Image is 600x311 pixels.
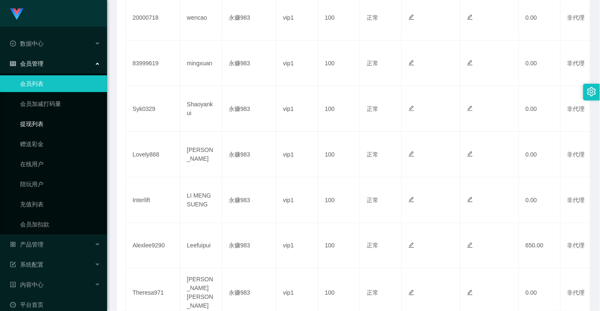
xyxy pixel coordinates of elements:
[367,197,378,203] span: 正常
[467,14,473,20] i: 图标: edit
[10,281,43,288] span: 内容中心
[222,41,276,86] td: 永赚983
[126,41,180,86] td: 83999619
[567,197,585,203] span: 非代理
[222,223,276,269] td: 永赚983
[276,86,318,132] td: vip1
[587,87,596,96] i: 图标: setting
[180,223,222,269] td: Leefuipui
[20,136,100,152] a: 赠送彩金
[20,176,100,193] a: 陪玩用户
[467,105,473,111] i: 图标: edit
[567,290,585,296] span: 非代理
[467,197,473,203] i: 图标: edit
[367,242,378,249] span: 正常
[10,8,23,20] img: logo.9652507e.png
[409,197,414,203] i: 图标: edit
[409,14,414,20] i: 图标: edit
[409,60,414,66] i: 图标: edit
[20,95,100,112] a: 会员加减打码量
[10,262,16,267] i: 图标: form
[519,86,561,132] td: 0.00
[409,105,414,111] i: 图标: edit
[10,242,16,247] i: 图标: appstore-o
[318,41,360,86] td: 100
[519,41,561,86] td: 0.00
[276,41,318,86] td: vip1
[276,223,318,269] td: vip1
[10,60,43,67] span: 会员管理
[467,151,473,157] i: 图标: edit
[222,86,276,132] td: 永赚983
[180,177,222,223] td: LI MENG SUENG
[467,60,473,66] i: 图标: edit
[20,196,100,213] a: 充值列表
[567,105,585,112] span: 非代理
[10,61,16,67] i: 图标: table
[519,223,561,269] td: 650.00
[519,132,561,177] td: 0.00
[467,242,473,248] i: 图标: edit
[276,132,318,177] td: vip1
[519,177,561,223] td: 0.00
[180,41,222,86] td: mingxuan
[318,223,360,269] td: 100
[10,261,43,268] span: 系统配置
[20,116,100,132] a: 提现列表
[567,14,585,21] span: 非代理
[10,40,43,47] span: 数据中心
[126,86,180,132] td: Syk0329
[276,177,318,223] td: vip1
[567,242,585,249] span: 非代理
[180,86,222,132] td: Shaoyankui
[222,132,276,177] td: 永赚983
[126,132,180,177] td: Lovely888
[126,177,180,223] td: Interlift
[20,156,100,172] a: 在线用户
[567,60,585,67] span: 非代理
[567,151,585,158] span: 非代理
[367,14,378,21] span: 正常
[10,41,16,46] i: 图标: check-circle-o
[10,282,16,288] i: 图标: profile
[20,216,100,233] a: 会员加扣款
[318,132,360,177] td: 100
[409,290,414,296] i: 图标: edit
[222,177,276,223] td: 永赚983
[367,290,378,296] span: 正常
[126,223,180,269] td: Alexlee9290
[20,75,100,92] a: 会员列表
[367,151,378,158] span: 正常
[10,241,43,248] span: 产品管理
[409,242,414,248] i: 图标: edit
[318,177,360,223] td: 100
[318,86,360,132] td: 100
[367,60,378,67] span: 正常
[367,105,378,112] span: 正常
[180,132,222,177] td: [PERSON_NAME]
[467,290,473,296] i: 图标: edit
[409,151,414,157] i: 图标: edit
